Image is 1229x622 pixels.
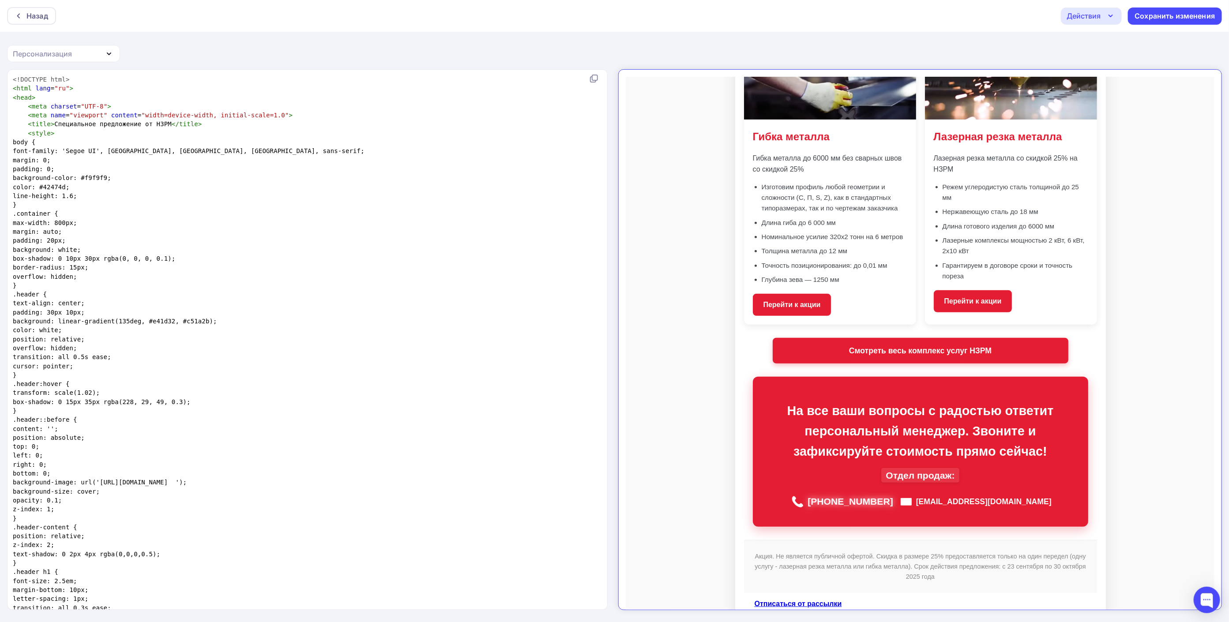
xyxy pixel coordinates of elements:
p: Гибка металла до 6000 мм без сварных швов со скидкой 25% [127,76,282,98]
span: = = [13,112,293,119]
li: Толщина металла до 12 мм [136,169,282,180]
span: html [17,85,32,92]
span: letter-spacing: 1px; [13,595,88,602]
span: color: white; [13,326,62,333]
span: margin-bottom: 10px; [13,586,88,593]
div: Сохранить изменения [1135,11,1215,21]
span: } [13,559,17,566]
span: > [51,130,55,137]
span: meta [32,112,47,119]
span: bottom: 0; [13,470,51,477]
span: transform: scale(1.02); [13,389,100,396]
span: background: white; [13,246,81,253]
span: lang [35,85,50,92]
li: Гарантируем в договоре сроки и точность пореза [317,184,462,205]
span: .container { [13,210,58,217]
span: transition: all 0.3s ease; [13,604,111,611]
a: [EMAIL_ADDRESS][DOMAIN_NAME] [290,419,426,431]
span: meta [32,103,47,110]
span: color: #42474d; [13,184,70,191]
span: .header h1 { [13,568,58,575]
span: } [13,201,17,208]
span: "viewport" [70,112,108,119]
span: ✉️ [274,417,287,433]
span: overflow: hidden; [13,273,77,280]
span: > [289,112,293,119]
span: max-width: 800px; [13,219,77,226]
span: < [28,130,32,137]
h2: На все ваши вопросы с радостью ответит персональный менеджер. Звоните и зафиксируйте стоимость пр... [135,324,453,385]
span: </ [172,120,179,127]
li: Длина гиба до 6 000 мм [136,141,282,151]
li: Длина готового изделия до 6000 мм [317,144,462,155]
span: title [32,120,51,127]
span: background-image: url('[URL][DOMAIN_NAME] '); [13,479,187,486]
span: left: 0; [13,452,43,459]
span: font-size: 2.5em; [13,577,77,585]
span: < [13,94,17,101]
span: margin: 0; [13,157,51,164]
p: Лазерная резка металла со скидкой 25% на НЗРМ [308,76,462,98]
li: Лазерные комплексы мощностью 2 кВт, 6 кВт, 2х10 кВт [317,158,462,180]
span: position: absolute; [13,434,85,441]
span: < [28,112,32,119]
span: = [13,85,73,92]
span: .header { [13,291,47,298]
li: Точность позиционирования: до 0,01 мм [136,184,282,194]
span: line-height: 1.6; [13,192,77,199]
a: Перейти к акции [308,214,387,236]
span: transition: all 0.5s ease; [13,353,111,360]
span: content [111,112,138,119]
div: Назад [26,11,48,21]
span: > [32,94,36,101]
span: background-size: cover; [13,488,100,495]
span: background-color: #f9f9f9; [13,174,111,181]
li: Нержавеющую сталь до 18 мм [317,130,462,140]
span: Специальное предложение от НЗРМ [13,120,202,127]
strong: Отдел продаж: [256,391,333,406]
span: margin: auto; [13,228,62,235]
span: overflow: hidden; [13,345,77,352]
span: content: ''; [13,425,58,432]
span: .header::before { [13,416,77,423]
span: "ru" [54,85,69,92]
li: Глубина зева — 1250 мм [136,198,282,208]
span: } [13,407,17,414]
span: text-shadow: 0 2px 4px rgba(0,0,0,0.5); [13,551,160,558]
h3: Лазерная резка металла [308,52,462,68]
span: body { [13,139,36,146]
span: > [107,103,111,110]
div: Действия [1067,11,1101,21]
button: Персонализация [7,45,120,62]
span: 📞 [165,417,178,433]
a: Отписаться от рассылки [129,523,216,531]
span: text-align: center; [13,300,85,307]
span: cursor: pointer; [13,363,73,370]
span: charset [51,103,77,110]
span: position: relative; [13,336,85,343]
span: background: linear-gradient(135deg, #e41d32, #c51a2b); [13,318,217,325]
span: right: 0; [13,461,47,468]
span: padding: 0; [13,165,54,172]
span: "UTF-8" [81,103,107,110]
li: Номинальное усилие 320х2 тонн на 6 метров [136,155,282,165]
a: Перейти к акции [127,217,206,239]
span: = [13,103,111,110]
span: < [13,85,17,92]
li: Изготовим профиль любой геометрии и сложности (С, П, S, Z), как в стандартных типоразмерах, так и... [136,105,282,137]
span: box-shadow: 0 15px 35px rgba(228, 29, 49, 0.3); [13,398,191,405]
span: z-index: 2; [13,541,54,548]
span: } [13,515,17,522]
span: border-radius: 15px; [13,264,88,271]
p: [PHONE_NUMBER] [182,417,267,432]
span: .header:hover { [13,380,70,387]
span: "width=device-width, initial-scale=1.0" [141,112,289,119]
span: < [28,103,32,110]
a: Смотреть весь комплекс услуг НЗРМ [147,261,443,287]
li: Режем углеродистую сталь толщиной до 25 мм [317,105,462,127]
span: position: relative; [13,532,85,540]
span: padding: 30px 10px; [13,309,85,316]
span: font-family: 'Segoe UI', [GEOGRAPHIC_DATA], [GEOGRAPHIC_DATA], [GEOGRAPHIC_DATA], sans-serif; [13,147,365,154]
span: style [32,130,51,137]
span: box-shadow: 0 10px 30px rgba(0, 0, 0, 0.1); [13,255,176,262]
